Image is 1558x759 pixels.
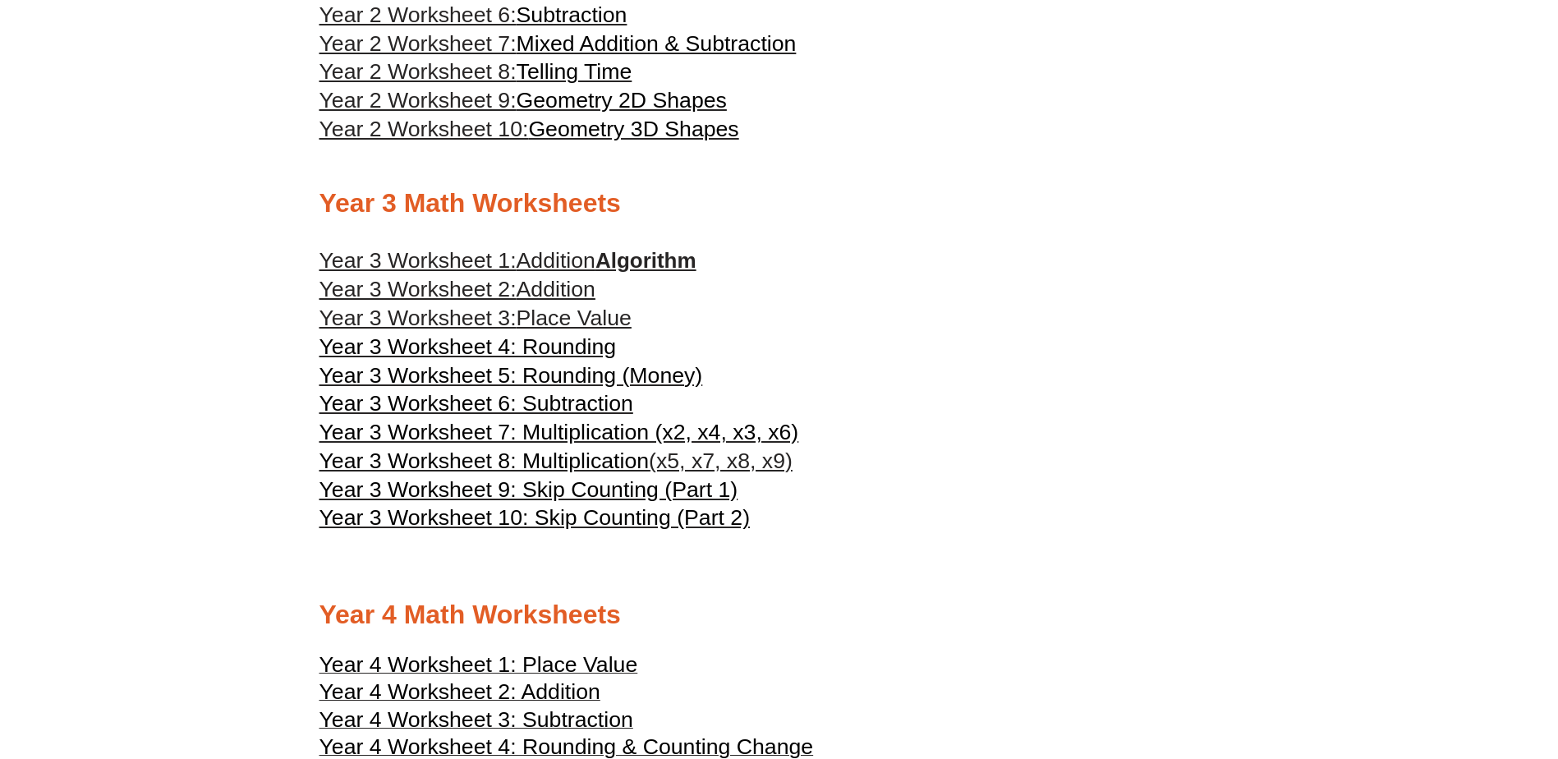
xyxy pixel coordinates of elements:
span: Year 4 Worksheet 4: Rounding & Counting Change [319,734,814,759]
a: Year 2 Worksheet 7:Mixed Addition & Subtraction [319,31,797,56]
span: Year 4 Worksheet 2: Addition [319,679,600,704]
a: Year 3 Worksheet 7: Multiplication (x2, x4, x3, x6) [319,418,799,447]
span: Geometry 3D Shapes [528,117,738,141]
a: Year 3 Worksheet 4: Rounding [319,333,617,361]
a: Year 2 Worksheet 9:Geometry 2D Shapes [319,88,727,113]
span: Year 3 Worksheet 7: Multiplication (x2, x4, x3, x6) [319,420,799,444]
span: Year 2 Worksheet 6: [319,2,517,27]
span: Subtraction [517,2,627,27]
a: Year 2 Worksheet 6:Subtraction [319,2,627,27]
h2: Year 3 Math Worksheets [319,186,1239,221]
span: Year 2 Worksheet 9: [319,88,517,113]
a: Year 3 Worksheet 2:Addition [319,275,595,304]
span: Year 4 Worksheet 1: Place Value [319,652,638,677]
span: Year 2 Worksheet 10: [319,117,529,141]
a: Year 3 Worksheet 9: Skip Counting (Part 1) [319,476,738,504]
span: (x5, x7, x8, x9) [649,448,793,473]
span: Place Value [517,306,632,330]
span: Mixed Addition & Subtraction [517,31,797,56]
a: Year 4 Worksheet 3: Subtraction [319,715,633,731]
a: Year 3 Worksheet 3:Place Value [319,304,632,333]
a: Year 3 Worksheet 5: Rounding (Money) [319,361,703,390]
iframe: Chat Widget [1285,573,1558,759]
span: Year 3 Worksheet 5: Rounding (Money) [319,363,703,388]
a: Year 2 Worksheet 8:Telling Time [319,59,632,84]
a: Year 3 Worksheet 6: Subtraction [319,389,633,418]
a: Year 2 Worksheet 10:Geometry 3D Shapes [319,117,739,141]
a: Year 3 Worksheet 10: Skip Counting (Part 2) [319,504,751,532]
a: Year 3 Worksheet 1:AdditionAlgorithm [319,248,696,273]
span: Year 3 Worksheet 8: Multiplication [319,448,650,473]
span: Year 2 Worksheet 8: [319,59,517,84]
a: Year 4 Worksheet 2: Addition [319,687,600,703]
span: Addition [517,277,595,301]
h2: Year 4 Math Worksheets [319,598,1239,632]
span: Addition [517,248,595,273]
span: Year 3 Worksheet 4: Rounding [319,334,617,359]
span: Year 3 Worksheet 6: Subtraction [319,391,633,416]
span: Year 3 Worksheet 3: [319,306,517,330]
span: Year 3 Worksheet 1: [319,248,517,273]
a: Year 4 Worksheet 1: Place Value [319,660,638,676]
a: Year 3 Worksheet 8: Multiplication(x5, x7, x8, x9) [319,447,793,476]
span: Year 4 Worksheet 3: Subtraction [319,707,633,732]
a: Year 4 Worksheet 4: Rounding & Counting Change [319,742,814,758]
span: Geometry 2D Shapes [517,88,727,113]
span: Year 3 Worksheet 2: [319,277,517,301]
span: Year 2 Worksheet 7: [319,31,517,56]
span: Year 3 Worksheet 10: Skip Counting (Part 2) [319,505,751,530]
span: Year 3 Worksheet 9: Skip Counting (Part 1) [319,477,738,502]
span: Telling Time [517,59,632,84]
